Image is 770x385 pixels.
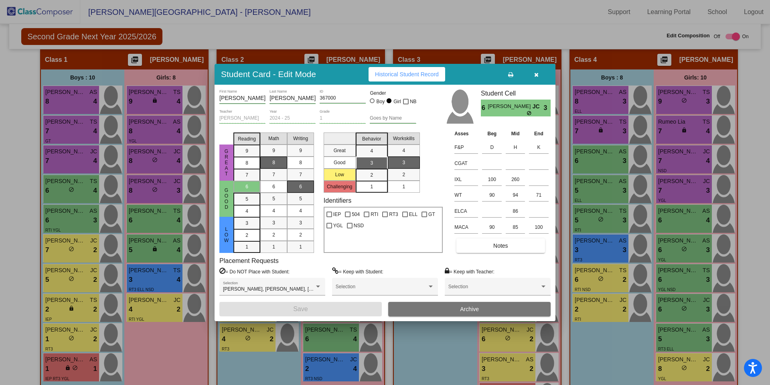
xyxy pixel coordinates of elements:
span: 2 [299,231,302,238]
span: 4 [299,207,302,214]
span: 8 [272,159,275,166]
span: 5 [245,196,248,203]
span: 4 [402,147,405,154]
span: 2 [272,231,275,238]
span: 2 [370,171,373,179]
button: Notes [456,238,545,253]
span: 1 [245,243,248,251]
span: Save [293,306,308,312]
h3: Student Cell [481,90,551,97]
label: = Keep with Student: [332,267,383,275]
span: 3 [402,159,405,166]
span: 6 [299,183,302,190]
span: IEP [333,210,341,219]
span: 2 [245,232,248,239]
span: Behavior [362,135,381,143]
span: NSD [354,221,364,230]
input: assessment [454,157,478,169]
span: 6 [481,103,488,113]
span: GT [428,210,435,219]
input: goes by name [370,116,416,121]
th: End [527,129,551,138]
span: 1 [402,183,405,190]
mat-label: Gender [370,90,416,97]
span: 3 [272,219,275,226]
input: assessment [454,221,478,233]
span: [PERSON_NAME], [PERSON_NAME], [PERSON_NAME], [PERSON_NAME], [PERSON_NAME] [223,286,432,292]
span: Low [223,226,230,243]
span: 2 [402,171,405,178]
input: teacher [219,116,265,121]
span: 9 [245,147,248,155]
span: RTI [371,210,378,219]
span: 3 [544,103,551,113]
span: Good [223,187,230,210]
span: 3 [370,159,373,167]
th: Beg [480,129,504,138]
input: assessment [454,141,478,153]
label: = Do NOT Place with Student: [219,267,290,275]
div: Girl [393,98,401,105]
span: 1 [370,183,373,190]
span: Historical Student Record [375,71,439,77]
th: Mid [504,129,527,138]
span: 7 [245,171,248,179]
span: 3 [245,220,248,227]
input: assessment [454,205,478,217]
label: = Keep with Teacher: [445,267,494,275]
span: 4 [272,207,275,214]
button: Save [219,302,382,316]
input: grade [320,116,366,121]
span: 9 [299,147,302,154]
input: Enter ID [320,96,366,101]
span: 5 [272,195,275,202]
span: Archive [460,306,479,312]
span: 4 [370,147,373,155]
span: 8 [245,159,248,167]
span: 1 [299,243,302,251]
span: 7 [272,171,275,178]
label: Placement Requests [219,257,279,265]
span: 504 [352,210,360,219]
span: 7 [299,171,302,178]
span: Notes [493,242,508,249]
span: 8 [299,159,302,166]
span: Workskills [393,135,415,142]
span: 4 [245,208,248,215]
h3: Student Card - Edit Mode [221,69,316,79]
span: 9 [272,147,275,154]
span: NB [410,97,417,106]
label: Identifiers [324,197,351,204]
input: year [269,116,316,121]
span: 3 [299,219,302,226]
span: ELL [409,210,417,219]
span: 5 [299,195,302,202]
span: JC [533,102,544,111]
button: Historical Student Record [369,67,445,81]
span: Math [268,135,279,142]
span: 6 [245,183,248,190]
button: Archive [388,302,551,316]
input: assessment [454,189,478,201]
div: Boy [376,98,385,105]
input: assessment [454,173,478,185]
span: 6 [272,183,275,190]
span: [PERSON_NAME] [488,102,532,111]
span: RT3 [389,210,398,219]
span: Writing [293,135,308,142]
span: YGL [333,221,343,230]
span: Great [223,149,230,177]
span: Reading [238,135,256,143]
span: 1 [272,243,275,251]
th: Asses [452,129,480,138]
